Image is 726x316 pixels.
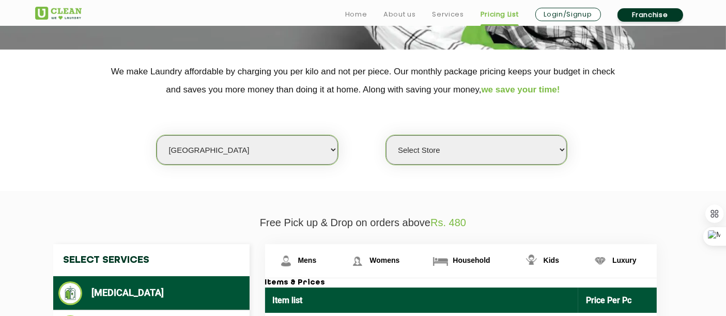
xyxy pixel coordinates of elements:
[617,8,683,22] a: Franchise
[522,252,540,270] img: Kids
[612,256,637,264] span: Luxury
[544,256,559,264] span: Kids
[432,8,464,21] a: Services
[35,217,691,229] p: Free Pick up & Drop on orders above
[591,252,609,270] img: Luxury
[348,252,366,270] img: Womens
[265,278,657,288] h3: Items & Prices
[369,256,399,264] span: Womens
[453,256,490,264] span: Household
[35,7,82,20] img: UClean Laundry and Dry Cleaning
[58,281,244,305] li: [MEDICAL_DATA]
[430,217,466,228] span: Rs. 480
[58,281,83,305] img: Dry Cleaning
[35,62,691,99] p: We make Laundry affordable by charging you per kilo and not per piece. Our monthly package pricin...
[482,85,560,94] span: we save your time!
[265,288,579,313] th: Item list
[383,8,415,21] a: About us
[345,8,367,21] a: Home
[578,288,657,313] th: Price Per Pc
[481,8,519,21] a: Pricing List
[535,8,601,21] a: Login/Signup
[298,256,317,264] span: Mens
[431,252,450,270] img: Household
[53,244,250,276] h4: Select Services
[277,252,295,270] img: Mens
